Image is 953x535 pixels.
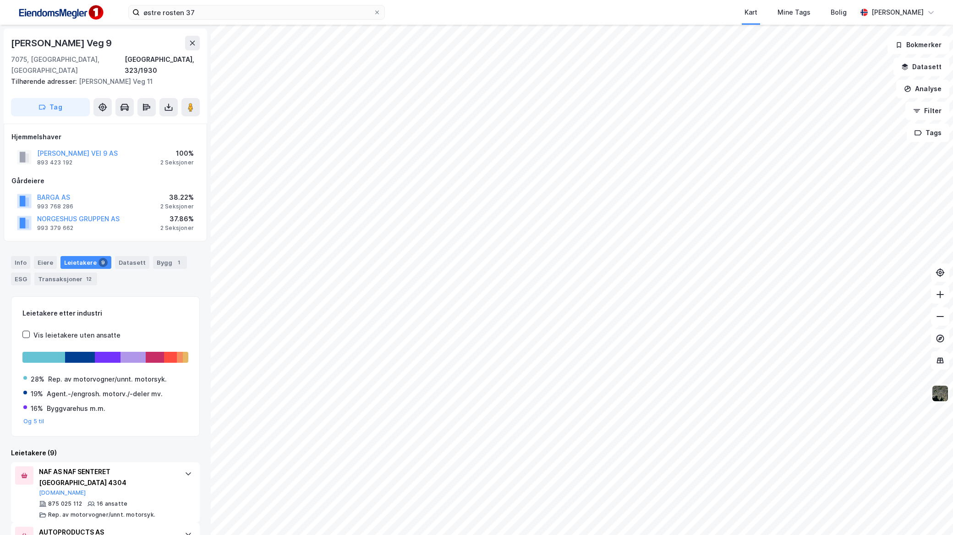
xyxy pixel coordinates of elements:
div: Eiere [34,256,57,269]
div: ESG [11,273,31,285]
div: [PERSON_NAME] Veg 9 [11,36,114,50]
button: Filter [905,102,949,120]
div: 7075, [GEOGRAPHIC_DATA], [GEOGRAPHIC_DATA] [11,54,125,76]
div: Vis leietakere uten ansatte [33,330,120,341]
span: Tilhørende adresser: [11,77,79,85]
img: F4PB6Px+NJ5v8B7XTbfpPpyloAAAAASUVORK5CYII= [15,2,106,23]
div: 12 [84,274,93,284]
div: 100% [160,148,194,159]
div: 38.22% [160,192,194,203]
div: Info [11,256,30,269]
div: 9 [99,258,108,267]
div: Kart [745,7,757,18]
div: Datasett [115,256,149,269]
button: [DOMAIN_NAME] [39,489,86,497]
iframe: Chat Widget [907,491,953,535]
div: 993 768 286 [37,203,73,210]
div: [PERSON_NAME] [871,7,924,18]
div: NAF AS NAF SENTERET [GEOGRAPHIC_DATA] 4304 [39,466,175,488]
div: 2 Seksjoner [160,203,194,210]
div: [PERSON_NAME] Veg 11 [11,76,192,87]
button: Bokmerker [887,36,949,54]
div: 16 ansatte [97,500,127,508]
div: Rep. av motorvogner/unnt. motorsyk. [48,374,167,385]
div: Leietakere etter industri [22,308,188,319]
button: Og 5 til [23,418,44,425]
div: 16% [31,403,43,414]
div: Byggvarehus m.m. [47,403,105,414]
div: [GEOGRAPHIC_DATA], 323/1930 [125,54,200,76]
div: 893 423 192 [37,159,72,166]
div: Hjemmelshaver [11,131,199,142]
div: 2 Seksjoner [160,159,194,166]
button: Analyse [896,80,949,98]
div: Bygg [153,256,187,269]
div: 2 Seksjoner [160,224,194,232]
div: Leietakere (9) [11,448,200,459]
div: Rep. av motorvogner/unnt. motorsyk. [48,511,155,519]
button: Datasett [893,58,949,76]
div: 875 025 112 [48,500,82,508]
input: Søk på adresse, matrikkel, gårdeiere, leietakere eller personer [140,5,373,19]
div: 37.86% [160,213,194,224]
img: 9k= [931,385,949,402]
div: 1 [174,258,183,267]
div: Transaksjoner [34,273,97,285]
div: 993 379 662 [37,224,73,232]
button: Tag [11,98,90,116]
div: Mine Tags [778,7,811,18]
div: Bolig [831,7,847,18]
button: Tags [907,124,949,142]
div: Leietakere [60,256,111,269]
div: Agent.-/engrosh. motorv./-deler mv. [47,388,163,399]
div: Kontrollprogram for chat [907,491,953,535]
div: 28% [31,374,44,385]
div: Gårdeiere [11,175,199,186]
div: 19% [31,388,43,399]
